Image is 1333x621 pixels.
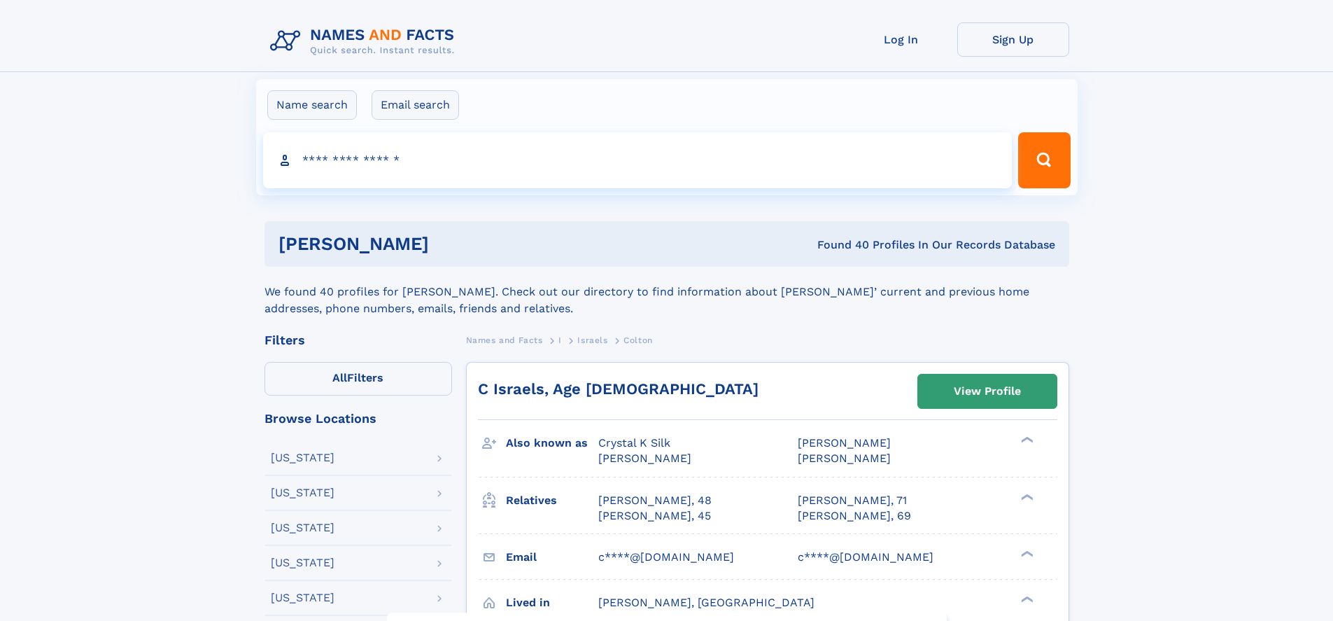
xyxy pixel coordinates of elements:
[558,335,562,345] span: I
[623,335,653,345] span: Colton
[558,331,562,349] a: I
[267,90,357,120] label: Name search
[1017,549,1034,558] div: ❯
[478,380,759,398] a: C Israels, Age [DEMOGRAPHIC_DATA]
[1017,435,1034,445] div: ❯
[263,132,1013,188] input: search input
[1017,492,1034,501] div: ❯
[332,371,347,384] span: All
[954,375,1021,407] div: View Profile
[798,436,891,449] span: [PERSON_NAME]
[506,431,598,455] h3: Also known as
[506,489,598,512] h3: Relatives
[265,267,1069,317] div: We found 40 profiles for [PERSON_NAME]. Check out our directory to find information about [PERSON...
[278,235,623,253] h1: [PERSON_NAME]
[598,436,670,449] span: Crystal K Silk
[598,508,711,524] a: [PERSON_NAME], 45
[265,334,452,347] div: Filters
[466,331,543,349] a: Names and Facts
[265,412,452,425] div: Browse Locations
[506,591,598,615] h3: Lived in
[918,375,1057,408] a: View Profile
[1018,132,1070,188] button: Search Button
[623,237,1055,253] div: Found 40 Profiles In Our Records Database
[598,493,712,508] a: [PERSON_NAME], 48
[798,452,891,465] span: [PERSON_NAME]
[372,90,459,120] label: Email search
[271,452,334,463] div: [US_STATE]
[845,22,957,57] a: Log In
[957,22,1069,57] a: Sign Up
[271,522,334,533] div: [US_STATE]
[265,362,452,396] label: Filters
[577,335,607,345] span: Israels
[271,592,334,603] div: [US_STATE]
[271,487,334,498] div: [US_STATE]
[798,493,907,508] a: [PERSON_NAME], 71
[598,452,691,465] span: [PERSON_NAME]
[798,508,911,524] a: [PERSON_NAME], 69
[1017,594,1034,603] div: ❯
[271,557,334,568] div: [US_STATE]
[577,331,607,349] a: Israels
[265,22,466,60] img: Logo Names and Facts
[506,545,598,569] h3: Email
[598,596,814,609] span: [PERSON_NAME], [GEOGRAPHIC_DATA]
